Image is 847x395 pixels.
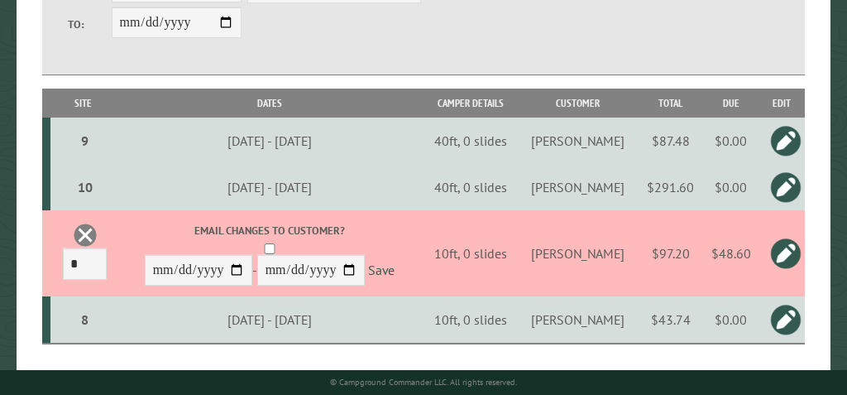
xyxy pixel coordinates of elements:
[368,263,395,279] a: Save
[638,118,704,164] td: $87.48
[423,296,518,344] td: 10ft, 0 slides
[518,118,637,164] td: [PERSON_NAME]
[704,89,758,118] th: Due
[57,179,112,195] div: 10
[423,89,518,118] th: Camper Details
[115,89,423,118] th: Dates
[57,311,112,328] div: 8
[704,296,758,344] td: $0.00
[57,132,112,149] div: 9
[704,164,758,210] td: $0.00
[518,296,637,344] td: [PERSON_NAME]
[117,223,421,238] label: Email changes to customer?
[423,210,518,296] td: 10ft, 0 slides
[638,296,704,344] td: $43.74
[50,89,115,118] th: Site
[117,132,421,149] div: [DATE] - [DATE]
[638,89,704,118] th: Total
[117,223,421,290] div: -
[68,17,112,32] label: To:
[117,179,421,195] div: [DATE] - [DATE]
[423,118,518,164] td: 40ft, 0 slides
[73,223,98,248] a: Delete this reservation
[518,89,637,118] th: Customer
[330,377,517,388] small: © Campground Commander LLC. All rights reserved.
[638,164,704,210] td: $291.60
[518,210,637,296] td: [PERSON_NAME]
[423,164,518,210] td: 40ft, 0 slides
[704,118,758,164] td: $0.00
[704,210,758,296] td: $48.60
[758,89,805,118] th: Edit
[117,311,421,328] div: [DATE] - [DATE]
[638,210,704,296] td: $97.20
[518,164,637,210] td: [PERSON_NAME]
